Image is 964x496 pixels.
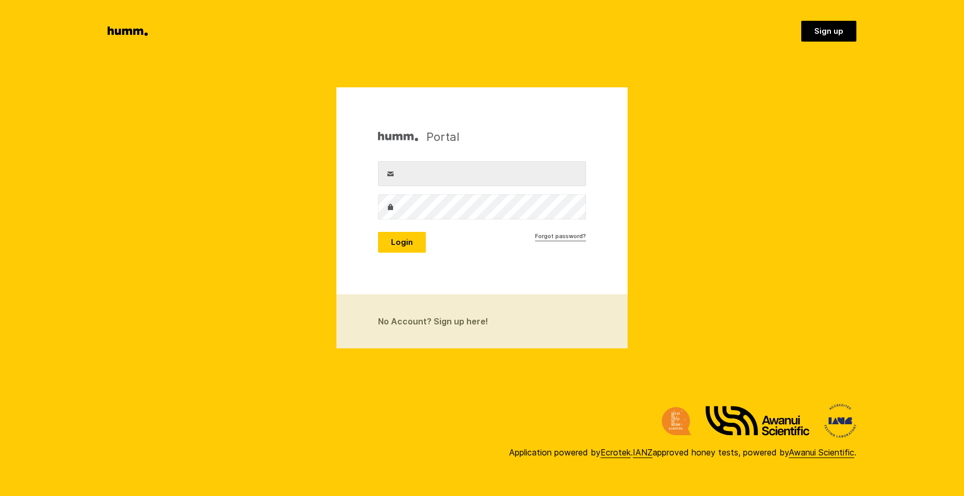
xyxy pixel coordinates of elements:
[662,407,691,435] img: Ecrotek
[601,447,631,458] a: Ecrotek
[535,232,586,241] a: Forgot password?
[378,129,418,145] img: Humm
[706,406,810,436] img: Awanui Scientific
[509,446,856,459] div: Application powered by . approved honey tests, powered by .
[378,232,426,253] button: Login
[633,447,653,458] a: IANZ
[801,21,856,42] a: Sign up
[378,129,460,145] h1: Portal
[824,404,856,438] img: International Accreditation New Zealand
[789,447,854,458] a: Awanui Scientific
[336,294,628,348] a: No Account? Sign up here!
